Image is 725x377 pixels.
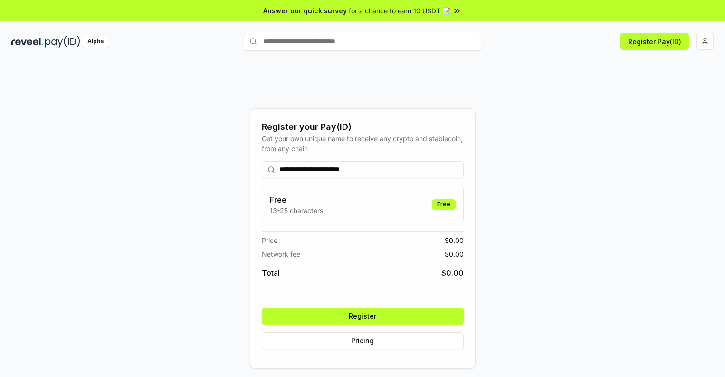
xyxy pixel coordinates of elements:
[262,308,464,325] button: Register
[432,199,456,210] div: Free
[349,6,450,16] span: for a chance to earn 10 USDT 📝
[262,332,464,349] button: Pricing
[262,267,280,279] span: Total
[262,235,277,245] span: Price
[262,134,464,154] div: Get your own unique name to receive any crypto and stablecoin, from any chain
[445,249,464,259] span: $ 0.00
[270,194,323,205] h3: Free
[441,267,464,279] span: $ 0.00
[11,36,43,48] img: reveel_dark
[620,33,689,50] button: Register Pay(ID)
[82,36,109,48] div: Alpha
[262,120,464,134] div: Register your Pay(ID)
[262,249,300,259] span: Network fee
[270,205,323,215] p: 13-25 characters
[45,36,80,48] img: pay_id
[445,235,464,245] span: $ 0.00
[263,6,347,16] span: Answer our quick survey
